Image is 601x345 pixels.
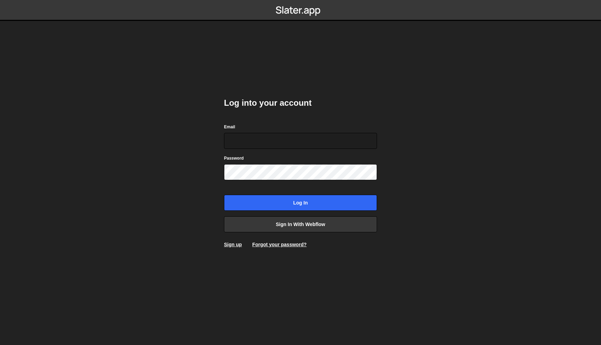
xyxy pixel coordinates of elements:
[224,242,242,247] a: Sign up
[224,97,377,109] h2: Log into your account
[224,123,235,130] label: Email
[252,242,306,247] a: Forgot your password?
[224,216,377,232] a: Sign in with Webflow
[224,155,244,162] label: Password
[224,195,377,211] input: Log in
